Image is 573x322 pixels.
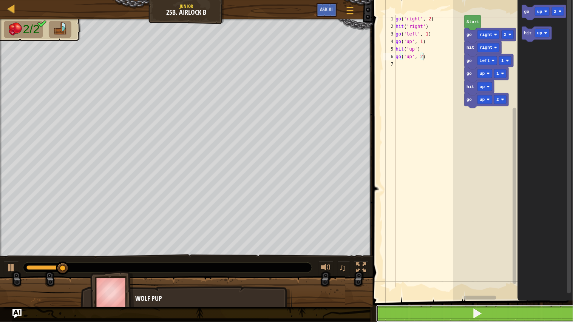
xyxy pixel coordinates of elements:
[383,60,396,68] div: 7
[467,45,475,50] text: hit
[480,71,485,76] text: up
[497,97,499,102] text: 2
[383,53,396,60] div: 6
[23,22,40,36] span: 2/2
[320,6,333,13] span: Ask AI
[502,58,504,63] text: 1
[317,3,337,17] button: Ask AI
[497,71,499,76] text: 1
[354,261,369,276] button: Toggle fullscreen
[383,15,396,23] div: 1
[467,19,480,24] text: Start
[480,84,485,89] text: up
[341,3,360,21] button: Show game menu
[467,84,475,89] text: hit
[135,294,284,304] div: Wolf Pup
[49,21,71,38] li: Go to the X.
[537,9,543,14] text: up
[537,31,543,35] text: up
[383,38,396,45] div: 4
[467,58,472,63] text: go
[383,23,396,30] div: 2
[337,261,350,276] button: ♫
[524,31,532,35] text: hit
[12,309,22,318] button: Ask AI
[318,261,334,276] button: Adjust volume
[383,30,396,38] div: 3
[467,97,472,102] text: go
[480,58,491,63] text: left
[480,32,493,37] text: right
[467,71,472,76] text: go
[524,9,530,14] text: go
[554,9,557,14] text: 2
[4,21,43,38] li: Hit the crates.
[480,45,493,50] text: right
[339,262,346,273] span: ♫
[4,261,19,276] button: Ctrl + P: Play
[383,45,396,53] div: 5
[480,97,485,102] text: up
[90,271,134,313] img: thang_avatar_frame.png
[467,32,472,37] text: go
[504,32,507,37] text: 2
